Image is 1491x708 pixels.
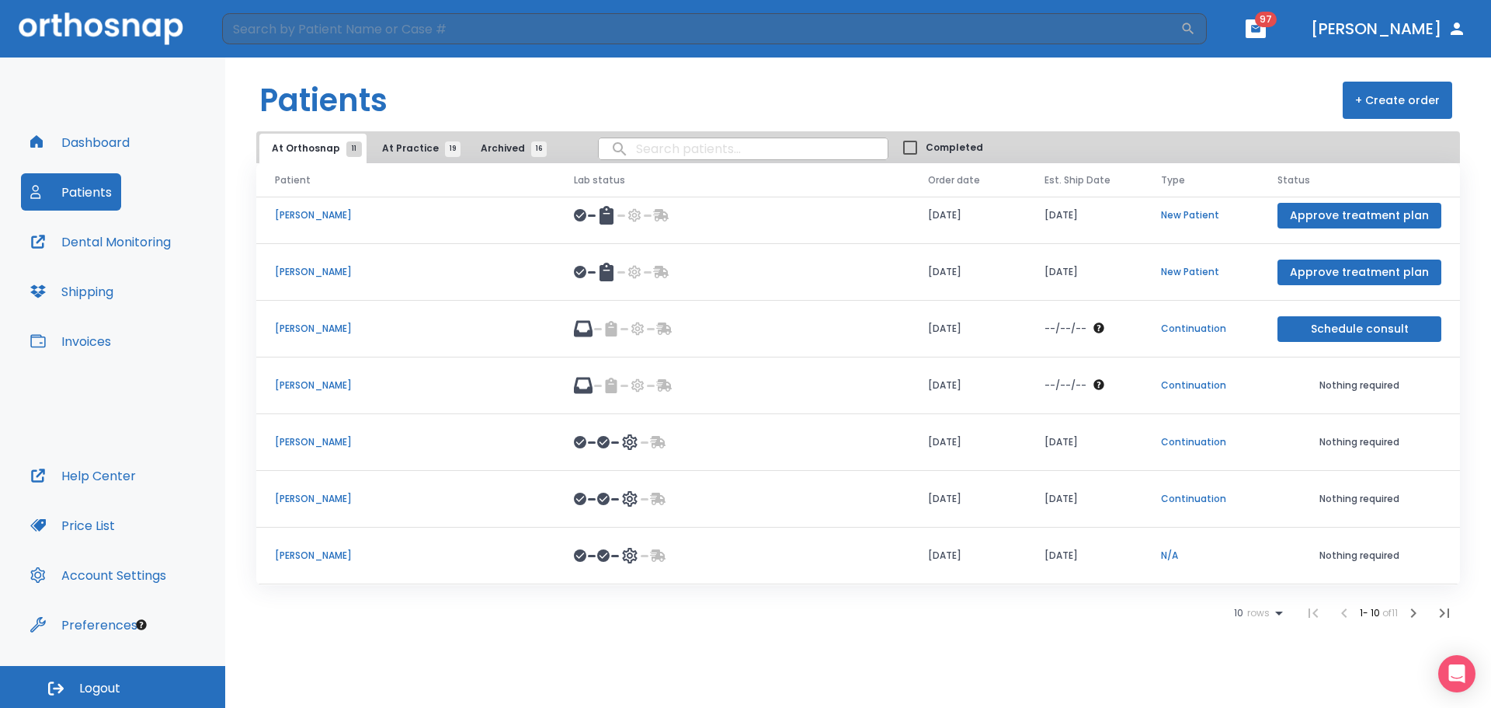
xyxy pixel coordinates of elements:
span: 19 [445,141,461,157]
div: tabs [259,134,554,163]
span: 1 - 10 [1360,606,1382,619]
button: Account Settings [21,556,176,594]
span: rows [1243,608,1270,619]
td: [DATE] [909,528,1026,584]
p: Continuation [1161,492,1240,506]
td: [DATE] [909,301,1026,357]
span: Status [1277,173,1310,187]
p: Continuation [1161,435,1240,449]
span: Lab status [574,173,625,187]
p: Nothing required [1277,378,1441,392]
span: 16 [531,141,547,157]
button: Dental Monitoring [21,223,180,260]
p: [PERSON_NAME] [275,549,537,563]
span: Est. Ship Date [1044,173,1110,187]
td: [DATE] [1026,528,1142,584]
button: Schedule consult [1277,316,1441,342]
div: The date will be available after approving treatment plan [1044,322,1124,336]
p: [PERSON_NAME] [275,435,537,449]
span: of 11 [1382,606,1398,619]
p: Continuation [1161,322,1240,336]
span: Type [1161,173,1185,187]
p: [PERSON_NAME] [275,378,537,392]
button: Approve treatment plan [1277,260,1441,285]
button: Invoices [21,323,120,360]
div: The date will be available after approving treatment plan [1044,378,1124,392]
button: + Create order [1343,82,1452,119]
span: 97 [1255,12,1277,27]
td: [DATE] [1026,187,1142,244]
button: Shipping [21,273,123,310]
p: [PERSON_NAME] [275,322,537,336]
span: At Orthosnap [272,141,354,155]
button: Help Center [21,457,145,494]
p: N/A [1161,549,1240,563]
span: Patient [275,173,311,187]
td: [DATE] [909,357,1026,414]
p: Nothing required [1277,549,1441,563]
button: Approve treatment plan [1277,203,1441,228]
button: Dashboard [21,124,139,161]
span: Logout [79,680,120,697]
td: [DATE] [909,414,1026,471]
img: Orthosnap [19,12,183,44]
input: Search by Patient Name or Case # [222,13,1180,44]
p: --/--/-- [1044,322,1086,336]
td: [DATE] [909,244,1026,301]
button: [PERSON_NAME] [1305,15,1472,43]
p: --/--/-- [1044,378,1086,392]
p: Nothing required [1277,435,1441,449]
td: [DATE] [1026,414,1142,471]
button: Price List [21,507,124,544]
button: Patients [21,173,121,211]
span: Archived [481,141,539,155]
p: New Patient [1161,265,1240,279]
button: Preferences [21,606,147,643]
div: Tooltip anchor [134,618,148,632]
p: [PERSON_NAME] [275,208,537,222]
p: [PERSON_NAME] [275,265,537,279]
td: [DATE] [909,471,1026,528]
div: Open Intercom Messenger [1438,655,1475,692]
td: [DATE] [909,187,1026,244]
span: Order date [928,173,980,187]
p: Nothing required [1277,492,1441,506]
span: Completed [926,141,983,155]
h1: Patients [259,77,388,124]
p: [PERSON_NAME] [275,492,537,506]
td: [DATE] [1026,471,1142,528]
span: 10 [1234,608,1243,619]
p: Continuation [1161,378,1240,392]
input: search [599,134,888,164]
td: [DATE] [1026,244,1142,301]
span: At Practice [382,141,453,155]
p: New Patient [1161,208,1240,222]
span: 11 [346,141,362,157]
